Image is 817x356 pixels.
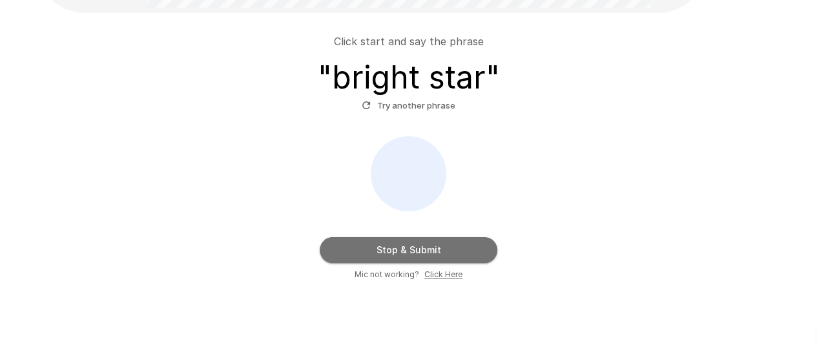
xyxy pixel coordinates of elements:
[358,96,459,116] button: Try another phrase
[318,59,500,96] h3: " bright star "
[320,237,497,263] button: Stop & Submit
[355,268,419,281] span: Mic not working?
[334,34,484,49] p: Click start and say the phrase
[424,269,462,279] u: Click Here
